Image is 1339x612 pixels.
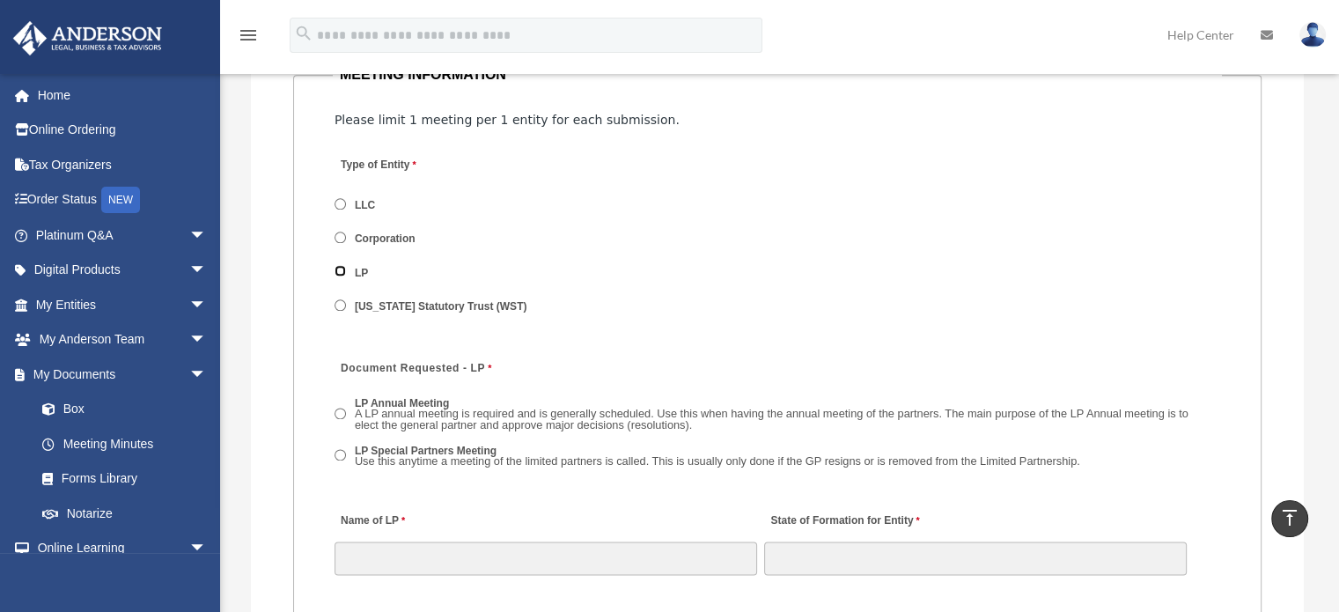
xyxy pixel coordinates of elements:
label: LP Annual Meeting [349,396,1221,435]
span: arrow_drop_down [189,253,224,289]
a: Digital Productsarrow_drop_down [12,253,233,288]
a: Tax Organizers [12,147,233,182]
span: arrow_drop_down [189,287,224,323]
span: Document Requested - LP [341,362,485,374]
i: vertical_align_top [1279,507,1300,528]
span: Please limit 1 meeting per 1 entity for each submission. [335,113,680,127]
span: Use this anytime a meeting of the limited partners is called. This is usually only done if the GP... [355,454,1080,468]
a: Home [12,77,233,113]
label: Type of Entity [335,154,502,178]
a: Platinum Q&Aarrow_drop_down [12,218,233,253]
a: Meeting Minutes [25,426,224,461]
label: LLC [349,197,382,213]
i: search [294,24,313,43]
label: State of Formation for Entity [764,509,923,533]
label: LP Special Partners Meeting [349,443,1086,470]
a: Online Learningarrow_drop_down [12,531,233,566]
label: LP [349,265,375,281]
span: arrow_drop_down [189,531,224,567]
a: Box [25,392,233,427]
a: Online Ordering [12,113,233,148]
a: Forms Library [25,461,233,497]
a: vertical_align_top [1271,500,1308,537]
img: Anderson Advisors Platinum Portal [8,21,167,55]
a: Order StatusNEW [12,182,233,218]
a: My Entitiesarrow_drop_down [12,287,233,322]
img: User Pic [1299,22,1326,48]
a: menu [238,31,259,46]
label: Corporation [349,232,422,247]
div: NEW [101,187,140,213]
a: My Documentsarrow_drop_down [12,357,233,392]
label: [US_STATE] Statutory Trust (WST) [349,299,533,315]
a: My Anderson Teamarrow_drop_down [12,322,233,358]
label: Name of LP [335,509,409,533]
i: menu [238,25,259,46]
a: Notarize [25,496,233,531]
span: A LP annual meeting is required and is generally scheduled. Use this when having the annual meeti... [355,407,1188,431]
span: arrow_drop_down [189,218,224,254]
span: arrow_drop_down [189,322,224,358]
span: arrow_drop_down [189,357,224,393]
legend: MEETING INFORMATION [333,63,1222,87]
